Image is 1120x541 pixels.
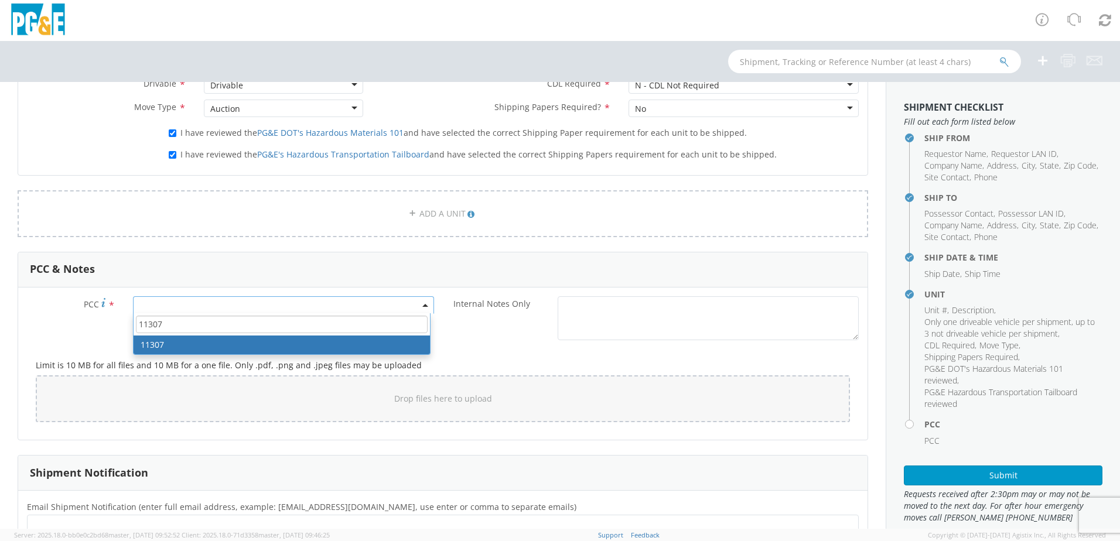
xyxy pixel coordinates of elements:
[18,190,868,237] a: ADD A UNIT
[1064,220,1098,231] li: ,
[1064,160,1098,172] li: ,
[924,351,1018,362] span: Shipping Papers Required
[924,253,1102,262] h4: Ship Date & Time
[987,220,1019,231] li: ,
[9,4,67,38] img: pge-logo-06675f144f4cfa6a6814.png
[144,78,176,89] span: Drivable
[453,298,530,309] span: Internal Notes Only
[904,465,1102,485] button: Submit
[134,335,430,354] li: 11307
[1022,220,1037,231] li: ,
[1040,160,1061,172] li: ,
[134,101,176,112] span: Move Type
[180,127,747,138] span: I have reviewed the and have selected the correct Shipping Paper requirement for each unit to be ...
[635,80,719,91] div: N - CDL Not Required
[257,127,404,138] a: PG&E DOT's Hazardous Materials 101
[998,208,1064,219] span: Possessor LAN ID
[987,160,1017,171] span: Address
[635,103,646,115] div: No
[924,290,1102,299] h4: Unit
[991,148,1058,160] li: ,
[924,160,984,172] li: ,
[924,160,982,171] span: Company Name
[1064,160,1097,171] span: Zip Code
[974,172,998,183] span: Phone
[1022,160,1037,172] li: ,
[924,220,982,231] span: Company Name
[169,129,176,137] input: I have reviewed thePG&E DOT's Hazardous Materials 101and have selected the correct Shipping Paper...
[924,316,1099,340] li: ,
[924,340,976,351] li: ,
[928,530,1106,540] span: Copyright © [DATE]-[DATE] Agistix Inc., All Rights Reserved
[27,501,576,512] span: Email Shipment Notification (enter full email address, example: jdoe01@agistix.com, use enter or ...
[924,208,993,219] span: Possessor Contact
[952,304,996,316] li: ,
[924,148,988,160] li: ,
[258,530,330,539] span: master, [DATE] 09:46:25
[924,268,960,279] span: Ship Date
[904,116,1102,128] span: Fill out each form listed below
[84,299,99,310] span: PCC
[904,488,1102,523] span: Requests received after 2:30pm may or may not be moved to the next day. For after hour emergency ...
[924,363,1063,386] span: PG&E DOT's Hazardous Materials 101 reviewed
[598,530,623,539] a: Support
[631,530,660,539] a: Feedback
[924,435,940,446] span: PCC
[979,340,1020,351] li: ,
[924,363,1099,386] li: ,
[182,530,330,539] span: Client: 2025.18.0-71d3358
[36,361,850,369] h5: Limit is 10 MB for all files and 10 MB for a one file. Only .pdf, .png and .jpeg files may be upl...
[1040,220,1061,231] li: ,
[974,231,998,242] span: Phone
[952,304,994,316] span: Description
[924,340,975,351] span: CDL Required
[998,208,1066,220] li: ,
[924,268,962,280] li: ,
[169,151,176,159] input: I have reviewed thePG&E's Hazardous Transportation Tailboardand have selected the correct Shippin...
[924,351,1020,363] li: ,
[210,80,243,91] div: Drivable
[924,231,971,243] li: ,
[1022,220,1035,231] span: City
[14,530,180,539] span: Server: 2025.18.0-bb0e0c2bd68
[991,148,1057,159] span: Requestor LAN ID
[924,172,971,183] li: ,
[924,386,1077,409] span: PG&E Hazardous Transportation Tailboard reviewed
[904,101,1003,114] strong: Shipment Checklist
[1064,220,1097,231] span: Zip Code
[180,149,777,160] span: I have reviewed the and have selected the correct Shipping Papers requirement for each unit to be...
[924,148,986,159] span: Requestor Name
[728,50,1021,73] input: Shipment, Tracking or Reference Number (at least 4 chars)
[394,393,492,404] span: Drop files here to upload
[924,208,995,220] li: ,
[924,220,984,231] li: ,
[1040,220,1059,231] span: State
[30,263,95,275] h3: PCC & Notes
[965,268,1001,279] span: Ship Time
[987,220,1017,231] span: Address
[1040,160,1059,171] span: State
[924,193,1102,202] h4: Ship To
[494,101,601,112] span: Shipping Papers Required?
[30,467,148,479] h3: Shipment Notification
[924,304,949,316] li: ,
[924,304,947,316] span: Unit #
[924,420,1102,429] h4: PCC
[924,133,1102,142] h4: Ship From
[108,530,180,539] span: master, [DATE] 09:52:52
[547,78,601,89] span: CDL Required
[257,149,429,160] a: PG&E's Hazardous Transportation Tailboard
[924,316,1095,339] span: Only one driveable vehicle per shipment, up to 3 not driveable vehicle per shipment
[979,340,1019,351] span: Move Type
[987,160,1019,172] li: ,
[924,231,969,242] span: Site Contact
[1022,160,1035,171] span: City
[924,172,969,183] span: Site Contact
[210,103,240,115] div: Auction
